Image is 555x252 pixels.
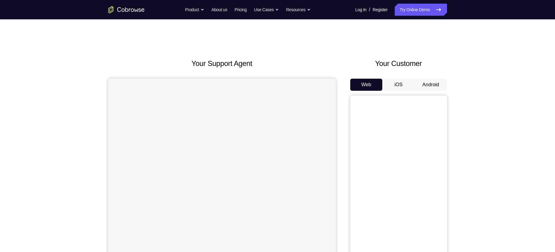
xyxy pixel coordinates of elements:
[415,79,447,91] button: Android
[108,58,336,69] h2: Your Support Agent
[108,6,145,13] a: Go to the home page
[211,4,227,16] a: About us
[395,4,447,16] a: Try Online Demo
[373,4,387,16] a: Register
[350,58,447,69] h2: Your Customer
[286,4,311,16] button: Resources
[369,6,370,13] span: /
[254,4,279,16] button: Use Cases
[350,79,383,91] button: Web
[355,4,367,16] a: Log In
[185,4,204,16] button: Product
[234,4,246,16] a: Pricing
[382,79,415,91] button: iOS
